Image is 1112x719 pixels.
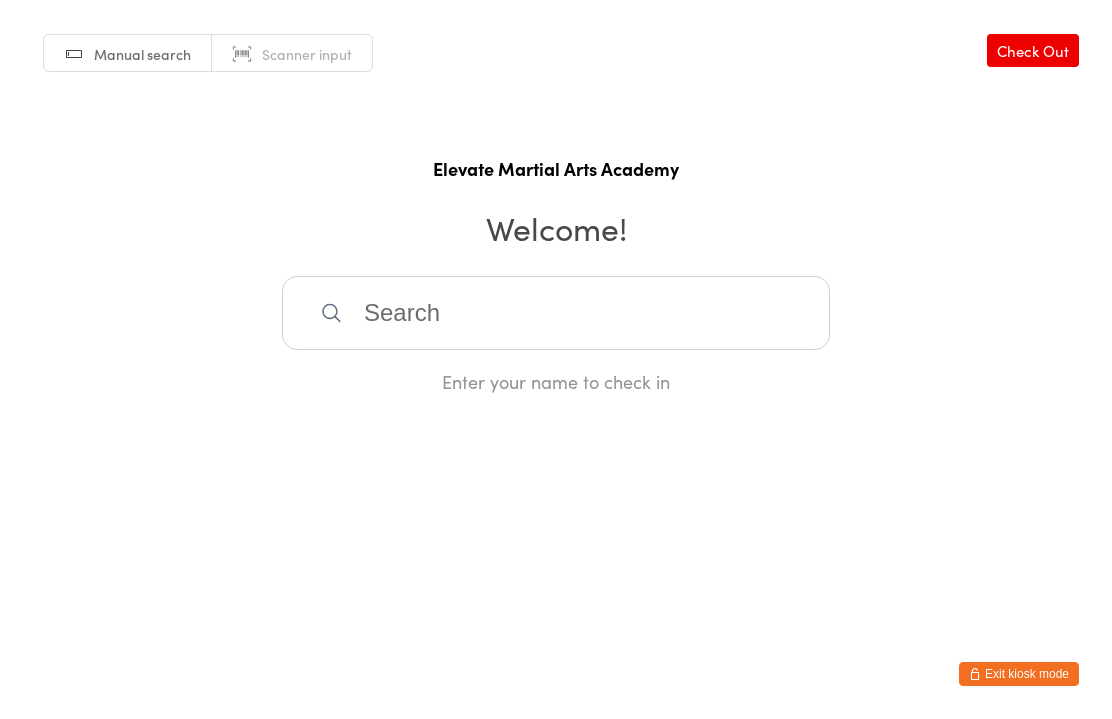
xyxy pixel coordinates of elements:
[94,44,191,64] span: Manual search
[282,276,830,350] input: Search
[282,369,830,394] div: Enter your name to check in
[20,205,1092,250] h2: Welcome!
[262,44,352,64] span: Scanner input
[959,662,1079,686] button: Exit kiosk mode
[20,156,1092,181] h1: Elevate Martial Arts Academy
[987,34,1079,67] a: Check Out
